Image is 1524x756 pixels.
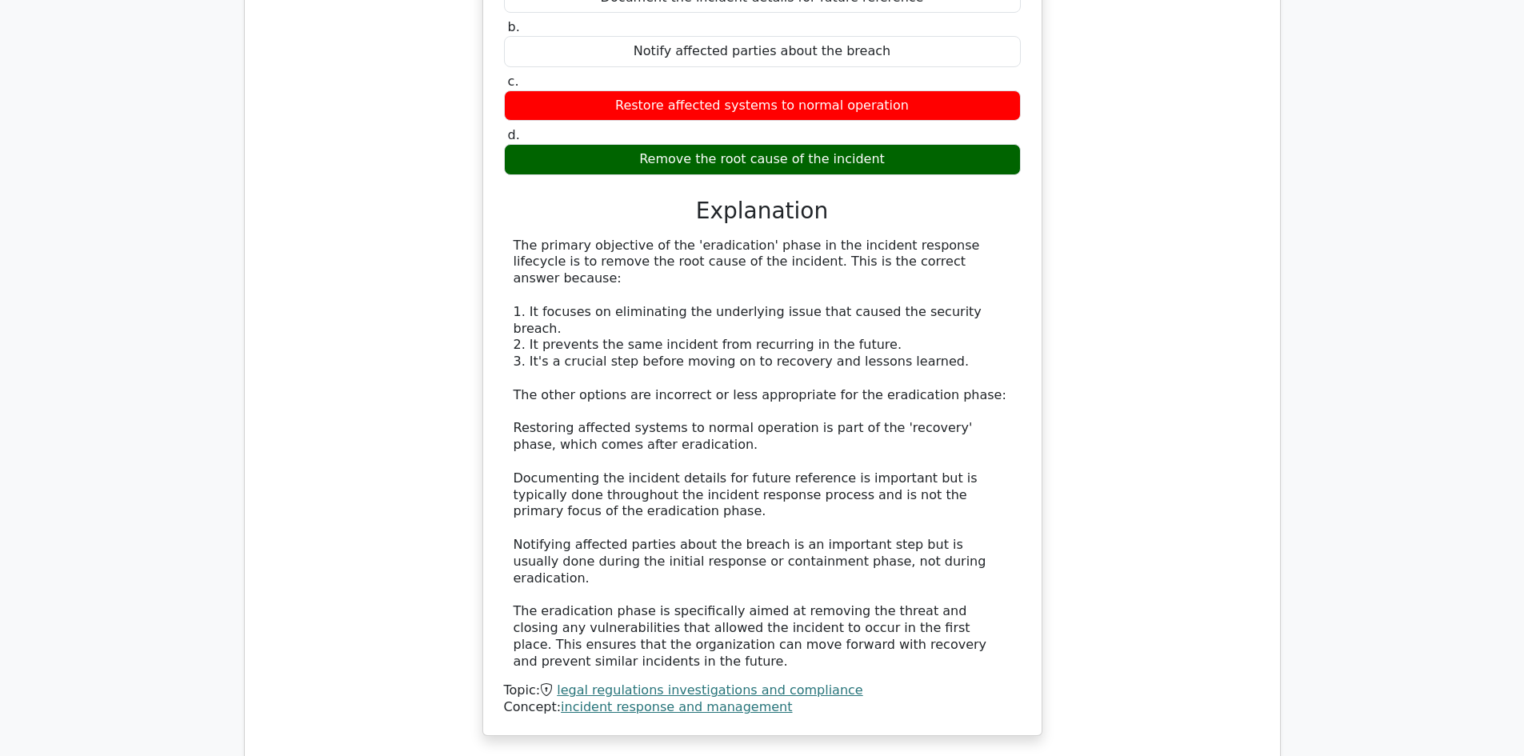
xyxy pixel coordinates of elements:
[508,74,519,89] span: c.
[504,699,1021,716] div: Concept:
[504,682,1021,699] div: Topic:
[557,682,862,698] a: legal regulations investigations and compliance
[514,238,1011,670] div: The primary objective of the 'eradication' phase in the incident response lifecycle is to remove ...
[514,198,1011,225] h3: Explanation
[504,90,1021,122] div: Restore affected systems to normal operation
[561,699,792,714] a: incident response and management
[508,19,520,34] span: b.
[504,144,1021,175] div: Remove the root cause of the incident
[508,127,520,142] span: d.
[504,36,1021,67] div: Notify affected parties about the breach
